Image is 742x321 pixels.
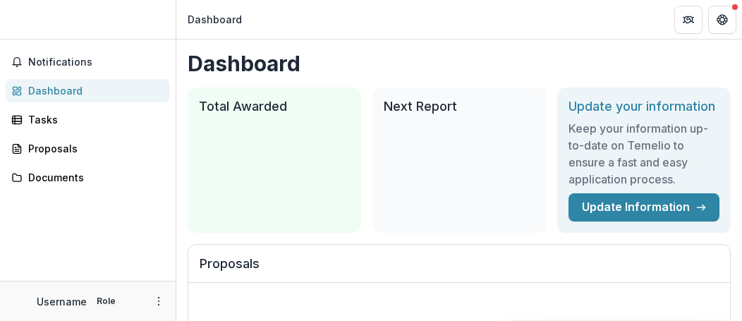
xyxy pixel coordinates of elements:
p: Role [92,295,120,308]
div: Proposals [28,141,159,156]
button: Notifications [6,51,170,73]
a: Tasks [6,108,170,131]
a: Proposals [6,137,170,160]
button: Get Help [708,6,736,34]
div: Documents [28,170,159,185]
nav: breadcrumb [182,9,248,30]
a: Update Information [568,193,719,222]
p: Username [37,294,87,309]
h3: Keep your information up-to-date on Temelio to ensure a fast and easy application process. [568,120,719,188]
button: More [150,293,167,310]
a: Documents [6,166,170,189]
a: Dashboard [6,79,170,102]
button: Partners [674,6,703,34]
h2: Next Report [384,99,535,114]
div: Tasks [28,112,159,127]
h2: Proposals [200,256,719,283]
div: Dashboard [188,12,242,27]
span: Notifications [28,56,164,68]
h1: Dashboard [188,51,731,76]
div: Dashboard [28,83,159,98]
h2: Total Awarded [199,99,350,114]
h2: Update your information [568,99,719,114]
